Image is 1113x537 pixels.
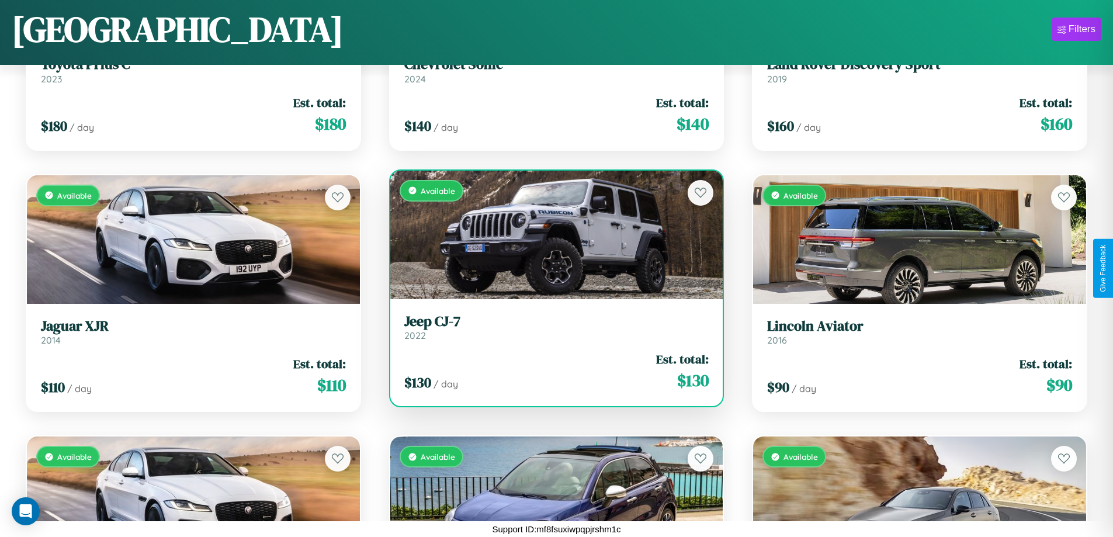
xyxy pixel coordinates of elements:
span: $ 90 [767,377,789,397]
span: Est. total: [293,94,346,111]
span: / day [434,122,458,133]
span: $ 160 [1041,112,1072,136]
span: Est. total: [1020,355,1072,372]
span: $ 180 [41,116,67,136]
span: 2022 [404,330,426,341]
span: / day [67,383,92,394]
span: $ 140 [404,116,431,136]
span: 2016 [767,334,787,346]
h3: Chevrolet Sonic [404,56,709,73]
p: Support ID: mf8fsuxiwpqpjrshm1c [492,521,620,537]
a: Lincoln Aviator2016 [767,318,1072,347]
a: Jeep CJ-72022 [404,313,709,342]
span: Est. total: [656,351,709,368]
span: / day [70,122,94,133]
h1: [GEOGRAPHIC_DATA] [12,5,344,53]
span: $ 110 [317,373,346,397]
span: $ 160 [767,116,794,136]
div: Open Intercom Messenger [12,497,40,525]
span: Est. total: [656,94,709,111]
span: Available [783,190,818,200]
span: / day [434,378,458,390]
span: / day [792,383,816,394]
span: 2023 [41,73,62,85]
a: Jaguar XJR2014 [41,318,346,347]
span: 2014 [41,334,61,346]
h3: Jaguar XJR [41,318,346,335]
h3: Lincoln Aviator [767,318,1072,335]
span: Available [421,186,455,196]
button: Filters [1052,18,1101,41]
span: Available [421,452,455,462]
span: Available [57,452,92,462]
span: $ 130 [404,373,431,392]
div: Give Feedback [1099,245,1107,292]
span: $ 140 [677,112,709,136]
span: / day [796,122,821,133]
h3: Toyota Prius C [41,56,346,73]
span: $ 110 [41,377,65,397]
a: Land Rover Discovery Sport2019 [767,56,1072,85]
span: $ 130 [677,369,709,392]
span: Est. total: [1020,94,1072,111]
span: Available [783,452,818,462]
h3: Land Rover Discovery Sport [767,56,1072,73]
span: $ 90 [1046,373,1072,397]
h3: Jeep CJ-7 [404,313,709,330]
span: Available [57,190,92,200]
span: 2024 [404,73,426,85]
span: 2019 [767,73,787,85]
a: Toyota Prius C2023 [41,56,346,85]
span: Est. total: [293,355,346,372]
a: Chevrolet Sonic2024 [404,56,709,85]
div: Filters [1069,23,1095,35]
span: $ 180 [315,112,346,136]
